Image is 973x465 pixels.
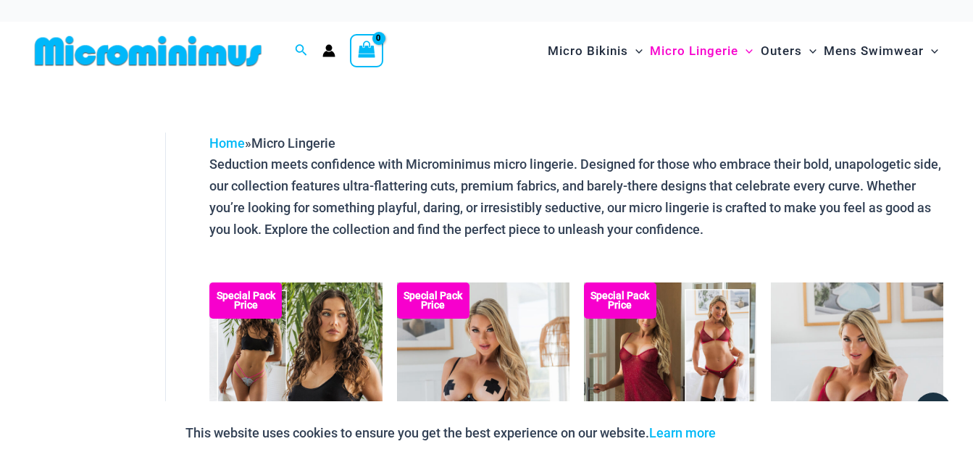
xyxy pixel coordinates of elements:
span: Menu Toggle [628,33,643,70]
a: Account icon link [322,44,335,57]
nav: Site Navigation [542,27,944,75]
span: Menu Toggle [802,33,817,70]
b: Special Pack Price [209,291,282,310]
p: This website uses cookies to ensure you get the best experience on our website. [185,422,716,444]
img: MM SHOP LOGO FLAT [29,35,267,67]
a: Mens SwimwearMenu ToggleMenu Toggle [820,29,942,73]
span: » [209,135,335,151]
b: Special Pack Price [397,291,469,310]
span: Menu Toggle [924,33,938,70]
a: Search icon link [295,42,308,60]
b: Special Pack Price [584,291,656,310]
span: Micro Bikinis [548,33,628,70]
a: Home [209,135,245,151]
span: Micro Lingerie [650,33,738,70]
span: Micro Lingerie [251,135,335,151]
button: Accept [727,416,788,451]
a: View Shopping Cart, empty [350,34,383,67]
span: Menu Toggle [738,33,753,70]
iframe: TrustedSite Certified [36,121,167,411]
a: OutersMenu ToggleMenu Toggle [757,29,820,73]
a: Micro LingerieMenu ToggleMenu Toggle [646,29,756,73]
span: Outers [761,33,802,70]
a: Learn more [649,425,716,440]
a: Micro BikinisMenu ToggleMenu Toggle [544,29,646,73]
p: Seduction meets confidence with Microminimus micro lingerie. Designed for those who embrace their... [209,154,943,240]
span: Mens Swimwear [824,33,924,70]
